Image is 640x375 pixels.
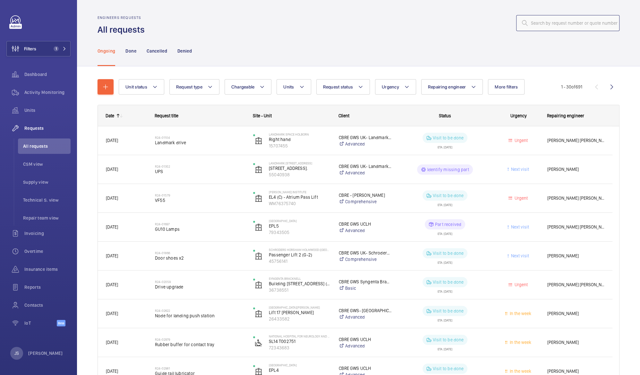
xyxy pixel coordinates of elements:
button: Chargeable [225,79,272,95]
span: [DATE] [106,311,118,316]
span: Next visit [510,224,529,229]
p: CBRE GWS- [GEOGRAPHIC_DATA] ([GEOGRAPHIC_DATA][PERSON_NAME]) [339,307,392,314]
span: Request type [176,84,202,89]
img: elevator.svg [255,223,262,231]
span: [DATE] [106,253,118,258]
p: Right hand [269,136,330,143]
span: Activity Monitoring [24,89,71,96]
span: In the week [508,311,531,316]
span: CSM view [23,161,71,167]
button: Request type [169,79,219,95]
span: [DATE] [106,196,118,201]
p: 15707455 [269,143,330,149]
img: elevator.svg [255,281,262,289]
h2: R24-01352 [155,164,245,168]
p: Visit to be done [433,192,464,199]
span: Invoicing [24,230,71,237]
p: 79343505 [269,229,330,236]
div: ETA: [DATE] [438,201,452,206]
span: Repairing engineer [428,84,466,89]
span: [PERSON_NAME] [PERSON_NAME] [547,223,604,231]
span: Filters [24,46,36,52]
p: 26433582 [269,316,330,322]
span: Chargeable [231,84,255,89]
span: [PERSON_NAME] [547,339,604,346]
img: elevator.svg [255,252,262,260]
span: Units [283,84,294,89]
h2: R24-02981 [155,366,245,370]
span: Repair team view [23,215,71,221]
span: Requests [24,125,71,131]
span: Status [439,113,451,118]
span: Request status [323,84,353,89]
span: Next visit [510,167,529,172]
span: Insurance items [24,266,71,272]
span: Landmark drive [155,139,245,146]
span: UPS [155,168,245,175]
span: Urgent [513,138,528,143]
span: Node for landing push station [155,312,245,319]
p: CBRE GWS UCLH [339,365,392,371]
span: VF55 [155,197,245,204]
p: CBRE GWS Syngenta Bracknell [339,279,392,285]
p: [PERSON_NAME] Institute [269,190,330,194]
p: Syngenta Bracknell [269,277,330,280]
img: elevator.svg [255,310,262,318]
p: Visit to be done [433,337,464,343]
p: [STREET_ADDRESS]. [269,165,330,171]
span: Urgency [510,113,527,118]
p: Lift 17 [PERSON_NAME] [269,309,330,316]
span: [PERSON_NAME] [PERSON_NAME] [547,281,604,288]
p: Landmark Space Holborn [269,132,330,136]
span: [DATE] [106,369,118,374]
span: Repairing engineer [547,113,584,118]
a: Comprehensive [339,198,392,205]
span: Next visit [510,253,529,258]
span: Unit status [125,84,147,89]
a: Advanced [339,141,392,147]
span: [PERSON_NAME] [PERSON_NAME] [547,137,604,144]
div: ETA: [DATE] [438,316,452,322]
span: Overtime [24,248,71,254]
img: platform_lift.svg [255,339,262,346]
h1: All requests [98,24,149,36]
a: Advanced [339,314,392,320]
a: Advanced [339,170,392,176]
span: Site - Unit [253,113,272,118]
span: [PERSON_NAME] [547,310,604,317]
p: Part received [435,221,461,228]
span: 1 - 30 691 [561,85,582,89]
span: More filters [495,84,518,89]
div: ETA: [DATE] [438,287,452,293]
p: 45756141 [269,258,330,264]
p: Ongoing [98,48,115,54]
span: IoT [24,320,57,326]
h2: R24-02622 [155,309,245,312]
span: of [571,84,576,89]
a: Advanced [339,343,392,349]
p: CBRE GWS UK- Landmark [STREET_ADDRESS] [339,163,392,170]
span: [DATE] [106,138,118,143]
span: [DATE] [106,340,118,345]
p: CBRE GWS UK- Schroders (Horsham & [PERSON_NAME]) [339,250,392,256]
p: CBRE - [PERSON_NAME] [339,192,392,198]
p: Visit to be done [433,308,464,314]
div: ETA: [DATE] [438,345,452,351]
p: Identify missing part [427,166,469,173]
input: Search by request number or quote number [516,15,619,31]
p: SL14 T002751 [269,338,330,345]
p: Visit to be done [433,135,464,141]
p: National Hospital for Neurology and Neurosurgery [269,334,330,338]
button: Unit status [119,79,164,95]
span: Dashboard [24,71,71,78]
div: Date [106,113,114,118]
p: Visit to be done [433,365,464,372]
p: Done [125,48,136,54]
p: Visit to be done [433,279,464,285]
p: CBRE GWS UK- Landmark Space Holborn [339,134,392,141]
span: Technical S. view [23,197,71,203]
img: elevator.svg [255,137,262,145]
div: ETA: [DATE] [438,258,452,264]
p: [GEOGRAPHIC_DATA][PERSON_NAME] [269,305,330,309]
span: Door shoes x2 [155,255,245,261]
